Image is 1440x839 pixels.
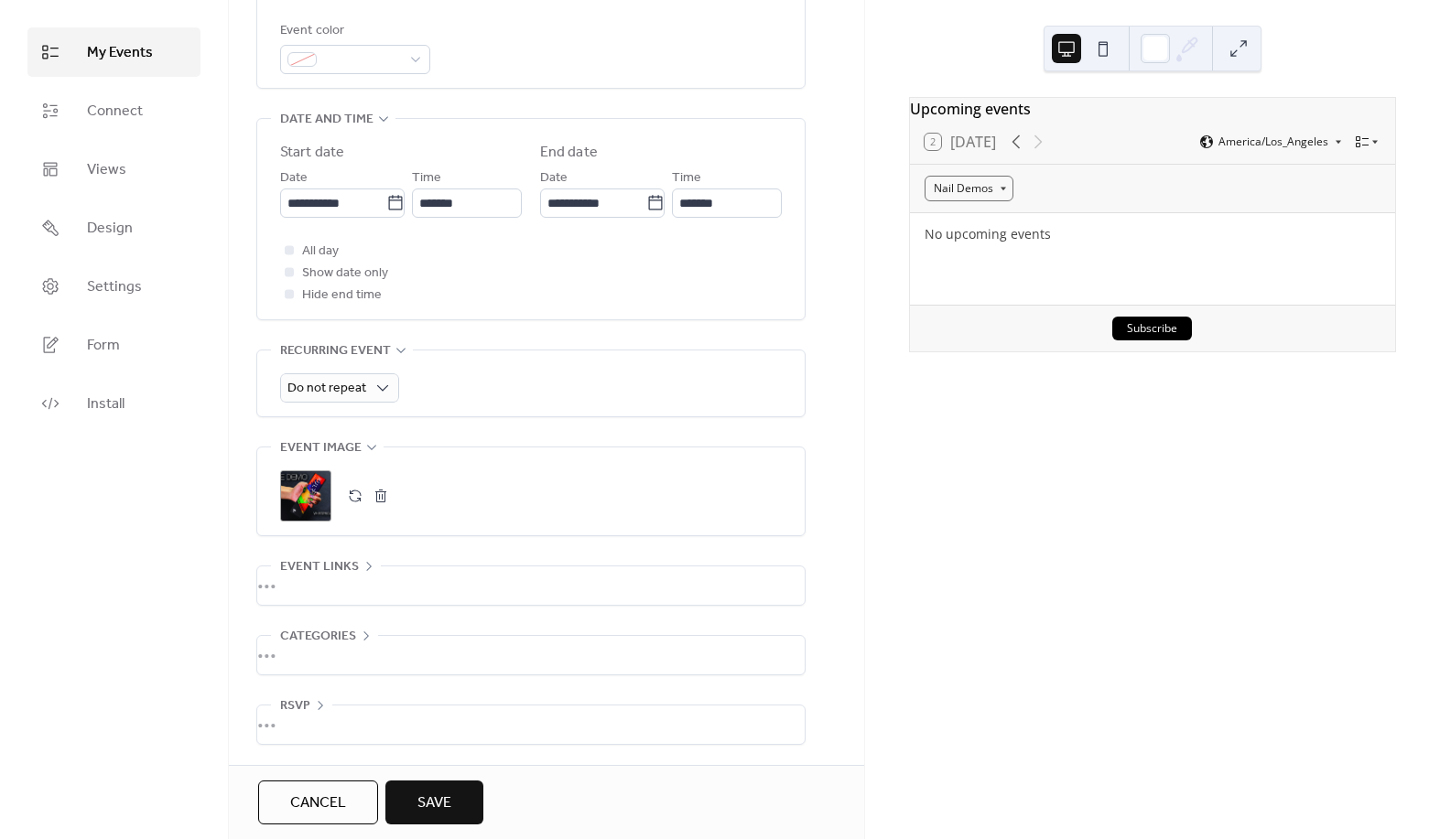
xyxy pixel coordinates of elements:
span: Date [280,167,308,189]
a: Connect [27,86,200,135]
button: Subscribe [1112,317,1192,340]
span: Form [87,335,120,357]
div: Event color [280,20,427,42]
span: Date and time [280,109,374,131]
span: Views [87,159,126,181]
span: Date [540,167,568,189]
span: Show date only [302,263,388,285]
div: ; [280,470,331,522]
a: My Events [27,27,200,77]
button: Save [385,780,483,824]
span: America/Los_Angeles [1218,136,1328,147]
span: Install [87,393,125,415]
span: Event links [280,556,359,578]
span: Time [412,167,441,189]
span: Time [672,167,701,189]
span: Cancel [290,792,346,814]
div: No upcoming events [925,224,1380,243]
a: Settings [27,262,200,311]
div: Start date [280,142,344,164]
span: Design [87,218,133,240]
div: ••• [257,705,805,744]
span: Event image [280,437,362,459]
a: Form [27,320,200,370]
a: Views [27,145,200,194]
div: End date [540,142,598,164]
span: RSVP [280,695,310,717]
div: Upcoming events [910,98,1395,120]
span: Hide end time [302,285,382,307]
div: ••• [257,566,805,605]
span: Do not repeat [287,376,366,401]
span: Categories [280,626,356,648]
span: Recurring event [280,340,391,362]
div: ••• [257,636,805,674]
a: Install [27,379,200,428]
span: My Events [87,42,153,64]
a: Design [27,203,200,253]
span: Settings [87,276,142,298]
span: All day [302,241,339,263]
span: Save [417,792,451,814]
button: Cancel [258,780,378,824]
span: Connect [87,101,143,123]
